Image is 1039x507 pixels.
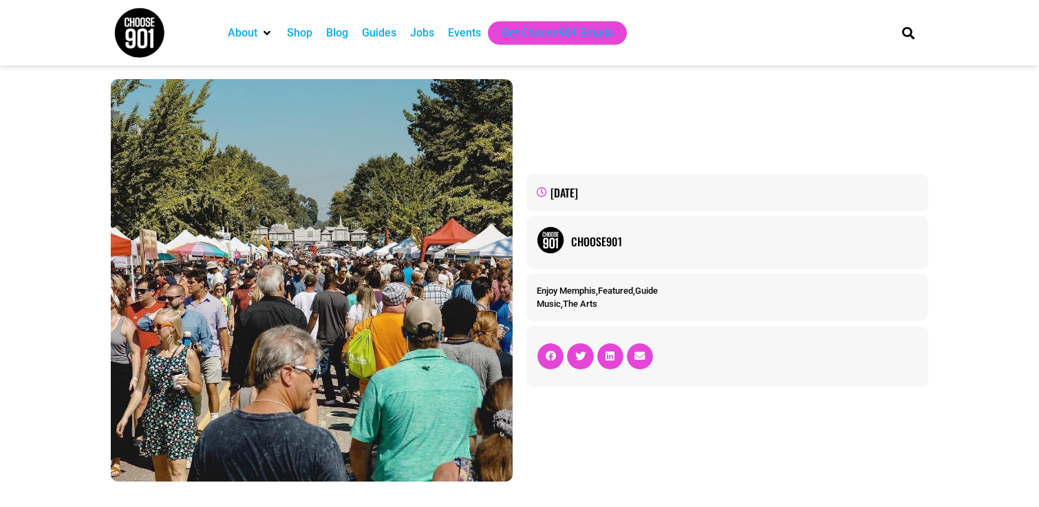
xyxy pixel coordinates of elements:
[537,285,596,296] a: Enjoy Memphis
[635,285,658,296] a: Guide
[448,25,481,41] a: Events
[410,25,434,41] a: Jobs
[537,226,564,254] img: Picture of Choose901
[287,25,312,41] a: Shop
[537,285,658,296] span: , ,
[571,233,918,250] a: Choose901
[502,25,613,41] a: Get Choose901 Emails
[567,343,593,369] div: Share on twitter
[221,21,879,45] nav: Main nav
[627,343,653,369] div: Share on email
[598,285,633,296] a: Featured
[362,25,396,41] a: Guides
[563,299,597,309] a: The Arts
[537,299,561,309] a: Music
[537,343,564,369] div: Share on facebook
[221,21,280,45] div: About
[228,25,257,41] a: About
[326,25,348,41] a: Blog
[550,184,578,201] time: [DATE]
[537,299,597,309] span: ,
[597,343,623,369] div: Share on linkedin
[897,21,920,44] div: Search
